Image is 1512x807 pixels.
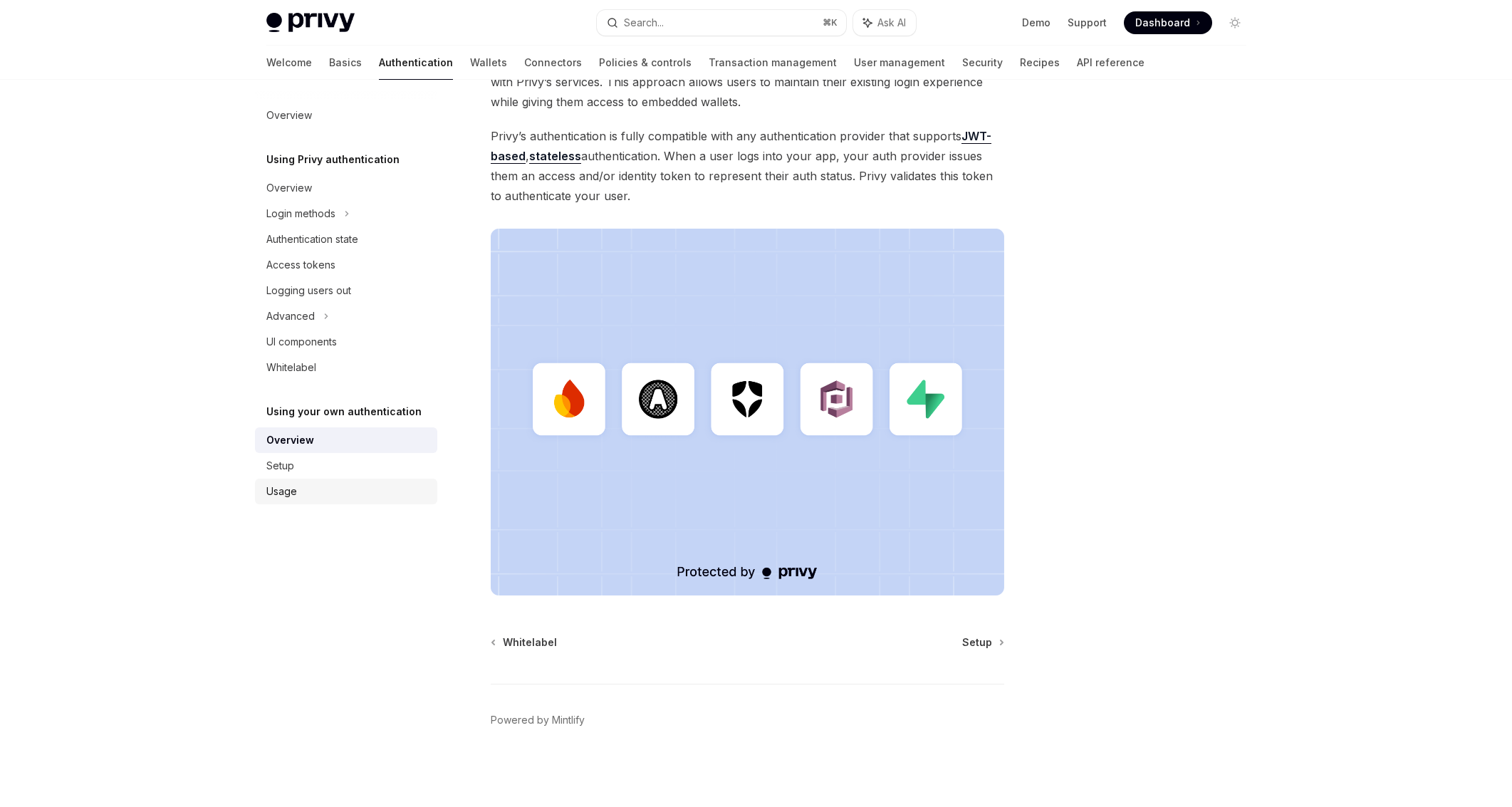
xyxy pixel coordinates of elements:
a: Powered by Mintlify [491,713,585,727]
a: Security [962,46,1003,80]
a: Overview [255,427,437,453]
span: Ask AI [877,16,906,30]
a: Setup [255,453,437,479]
h5: Using Privy authentication [266,151,400,168]
a: Demo [1022,16,1050,30]
div: UI components [266,333,337,350]
a: UI components [255,329,437,355]
div: Whitelabel [266,359,316,376]
div: Usage [266,483,297,500]
div: Overview [266,432,314,449]
h5: Using your own authentication [266,403,422,420]
span: ⌘ K [823,17,838,28]
a: Usage [255,479,437,504]
a: API reference [1077,46,1145,80]
div: Access tokens [266,256,335,274]
a: Whitelabel [492,635,557,650]
div: Overview [266,179,312,197]
div: Logging users out [266,282,351,299]
a: Access tokens [255,252,437,278]
button: Toggle dark mode [1224,11,1246,34]
div: Login methods [266,205,335,222]
a: Logging users out [255,278,437,303]
div: Overview [266,107,312,124]
a: Dashboard [1124,11,1212,34]
img: JWT-based auth splash [491,229,1004,595]
div: Setup [266,457,294,474]
a: Connectors [524,46,582,80]
span: Dashboard [1135,16,1190,30]
a: Transaction management [709,46,837,80]
a: Overview [255,175,437,201]
a: Basics [329,46,362,80]
span: Using JWT-based authentication integration, you can use your existing authentication system with ... [491,52,1004,112]
a: stateless [529,149,581,164]
button: Search...⌘K [597,10,846,36]
a: Recipes [1020,46,1060,80]
a: Policies & controls [599,46,692,80]
div: Search... [624,14,664,31]
img: light logo [266,13,355,33]
a: Welcome [266,46,312,80]
span: Whitelabel [503,635,557,650]
a: User management [854,46,945,80]
div: Authentication state [266,231,358,248]
a: Authentication [379,46,453,80]
a: Overview [255,103,437,128]
a: Setup [962,635,1003,650]
span: Privy’s authentication is fully compatible with any authentication provider that supports , authe... [491,126,1004,206]
div: Advanced [266,308,315,325]
a: Wallets [470,46,507,80]
span: Setup [962,635,992,650]
button: Ask AI [853,10,916,36]
a: Whitelabel [255,355,437,380]
a: Support [1068,16,1107,30]
a: Authentication state [255,227,437,252]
